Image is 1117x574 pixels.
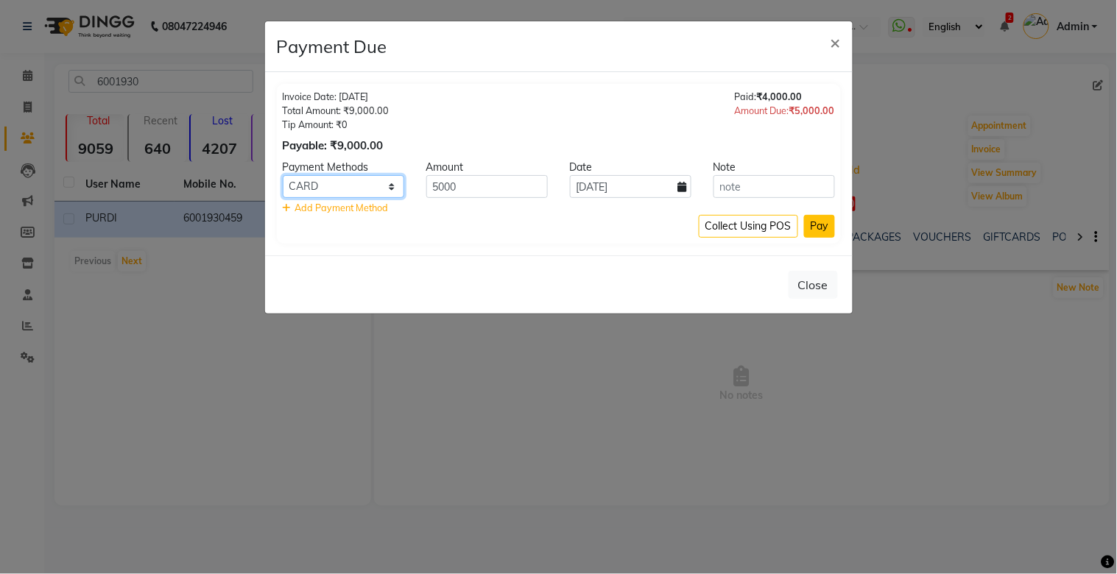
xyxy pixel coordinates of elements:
[283,90,390,104] div: Invoice Date: [DATE]
[735,90,835,104] div: Paid:
[283,138,390,155] div: Payable: ₹9,000.00
[283,104,390,118] div: Total Amount: ₹9,000.00
[559,160,702,175] div: Date
[713,175,835,198] input: note
[283,118,390,132] div: Tip Amount: ₹0
[819,21,853,63] button: Close
[789,271,838,299] button: Close
[804,215,835,238] button: Pay
[789,104,835,116] span: ₹5,000.00
[702,160,846,175] div: Note
[699,215,798,238] button: Collect Using POS
[735,104,835,118] div: Amount Due:
[570,175,691,198] input: yyyy-mm-dd
[295,202,389,213] span: Add Payment Method
[277,33,387,60] h4: Payment Due
[426,175,548,198] input: Amount
[415,160,559,175] div: Amount
[757,91,803,102] span: ₹4,000.00
[272,160,415,175] div: Payment Methods
[831,31,841,53] span: ×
